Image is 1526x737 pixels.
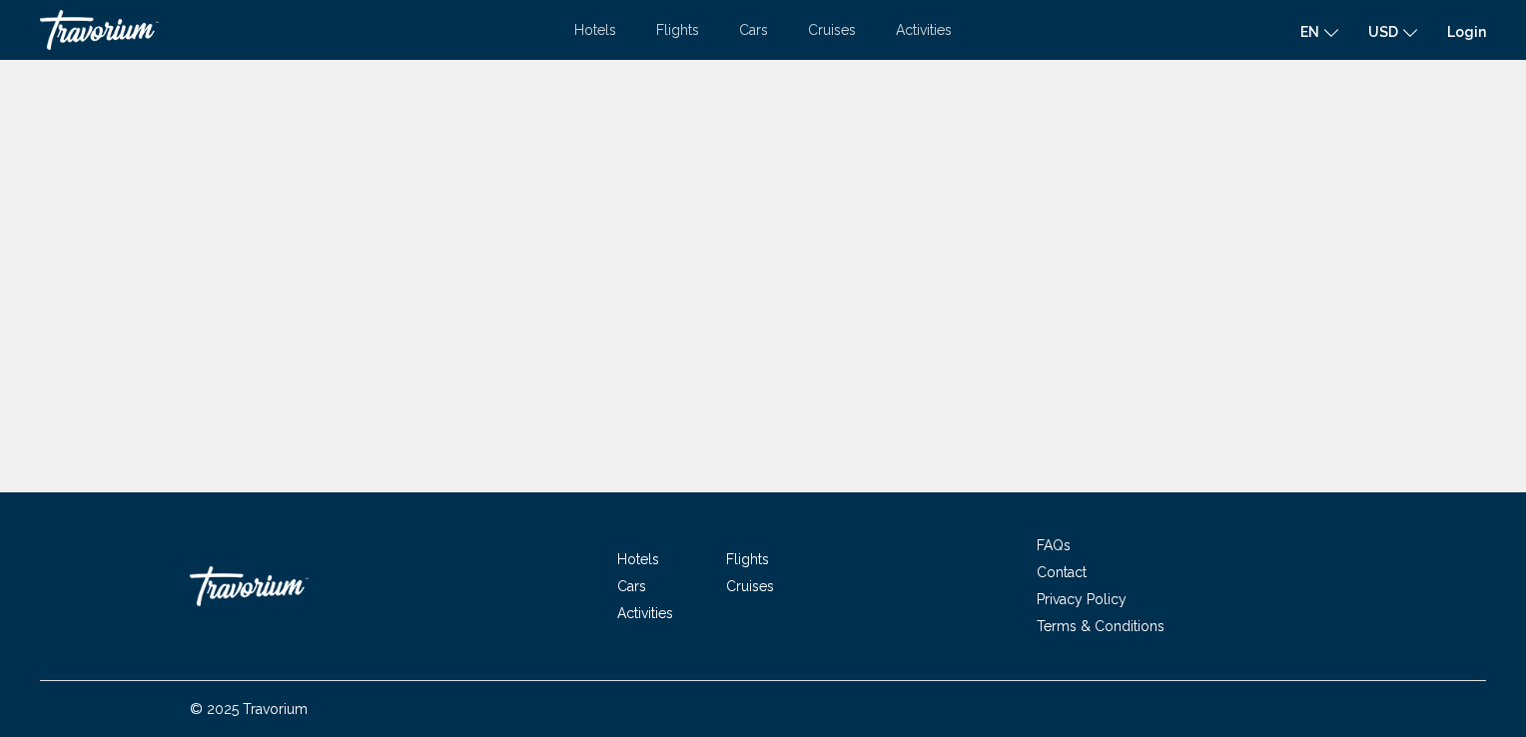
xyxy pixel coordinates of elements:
[1037,618,1164,634] a: Terms & Conditions
[617,551,659,567] a: Hotels
[739,22,768,38] a: Cars
[617,605,673,621] a: Activities
[726,551,769,567] a: Flights
[1368,24,1398,40] span: USD
[1037,564,1087,580] a: Contact
[726,578,774,594] a: Cruises
[1300,17,1338,46] button: Change language
[617,578,646,594] a: Cars
[896,22,952,38] a: Activities
[656,22,699,38] a: Flights
[190,556,389,616] a: Travorium
[1037,591,1127,607] a: Privacy Policy
[808,22,856,38] a: Cruises
[1368,17,1417,46] button: Change currency
[1037,537,1071,553] a: FAQs
[40,10,554,50] a: Travorium
[1300,24,1319,40] span: en
[574,22,616,38] a: Hotels
[190,701,308,717] span: © 2025 Travorium
[1447,24,1486,40] a: Login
